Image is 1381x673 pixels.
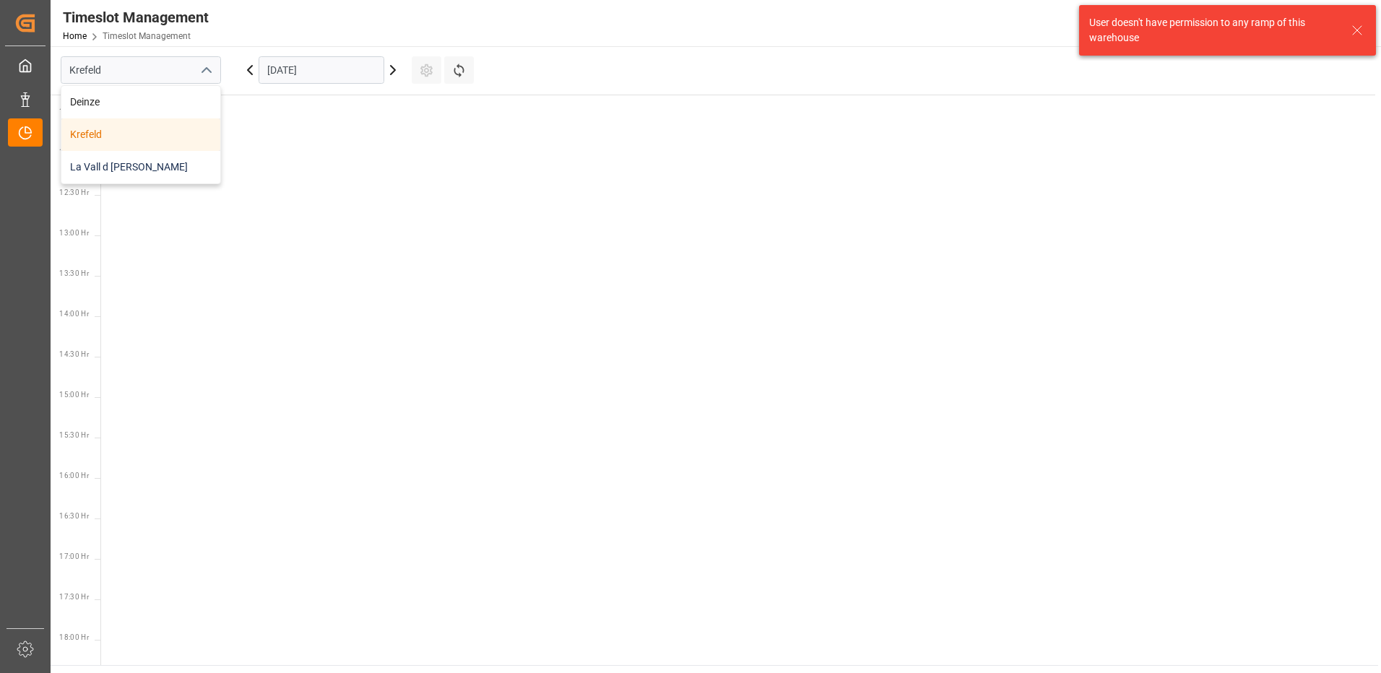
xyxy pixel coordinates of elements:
[59,552,89,560] span: 17:00 Hr
[59,310,89,318] span: 14:00 Hr
[59,350,89,358] span: 14:30 Hr
[59,391,89,399] span: 15:00 Hr
[59,512,89,520] span: 16:30 Hr
[61,118,220,151] div: Krefeld
[59,633,89,641] span: 18:00 Hr
[61,151,220,183] div: La Vall d [PERSON_NAME]
[59,188,89,196] span: 12:30 Hr
[59,269,89,277] span: 13:30 Hr
[59,472,89,479] span: 16:00 Hr
[59,148,89,156] span: 12:00 Hr
[259,56,384,84] input: DD.MM.YYYY
[61,56,221,84] input: Type to search/select
[63,6,209,28] div: Timeslot Management
[59,431,89,439] span: 15:30 Hr
[1089,15,1338,45] div: User doesn't have permission to any ramp of this warehouse
[59,229,89,237] span: 13:00 Hr
[59,108,89,116] span: 11:30 Hr
[59,593,89,601] span: 17:30 Hr
[194,59,216,82] button: close menu
[63,31,87,41] a: Home
[61,86,220,118] div: Deinze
